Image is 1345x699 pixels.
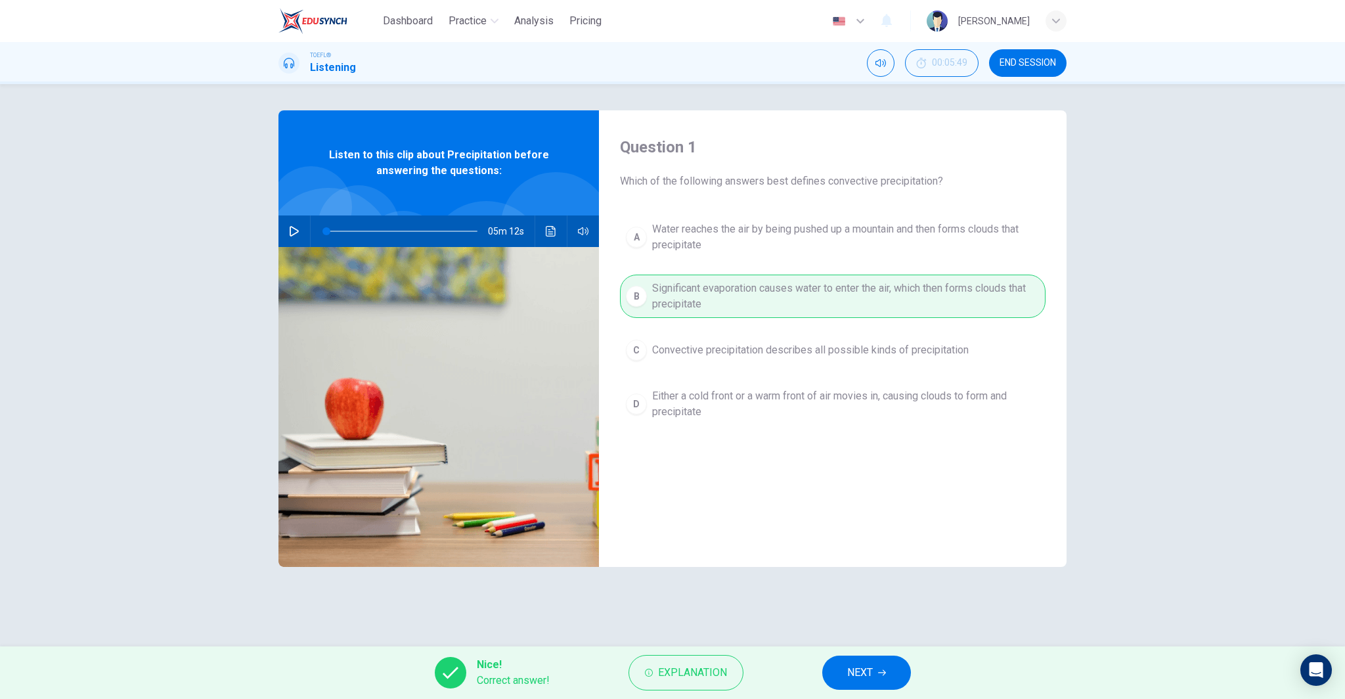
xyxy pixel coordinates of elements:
div: Open Intercom Messenger [1300,654,1332,686]
span: 00:05:49 [932,58,967,68]
img: Listen to this clip about Precipitation before answering the questions: [278,247,599,567]
span: NEXT [847,664,873,682]
div: Mute [867,49,894,77]
span: Analysis [514,13,554,29]
span: TOEFL® [310,51,331,60]
span: Which of the following answers best defines convective precipitation? [620,173,1046,189]
button: Click to see the audio transcription [540,215,562,247]
img: en [831,16,847,26]
div: Hide [905,49,979,77]
button: Analysis [509,9,559,33]
span: 05m 12s [488,215,535,247]
h1: Listening [310,60,356,76]
button: Explanation [628,655,743,690]
button: NEXT [822,656,911,690]
div: [PERSON_NAME] [958,13,1030,29]
img: EduSynch logo [278,8,347,34]
span: Dashboard [383,13,433,29]
span: Pricing [569,13,602,29]
button: Practice [443,9,504,33]
button: END SESSION [989,49,1067,77]
span: Explanation [658,664,727,682]
span: Practice [449,13,487,29]
span: Nice! [477,657,550,673]
span: END SESSION [1000,58,1056,68]
button: 00:05:49 [905,49,979,77]
button: Dashboard [378,9,438,33]
img: Profile picture [927,11,948,32]
h4: Question 1 [620,137,1046,158]
span: Correct answer! [477,673,550,688]
span: Listen to this clip about Precipitation before answering the questions: [321,147,556,179]
button: Pricing [564,9,607,33]
a: EduSynch logo [278,8,378,34]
